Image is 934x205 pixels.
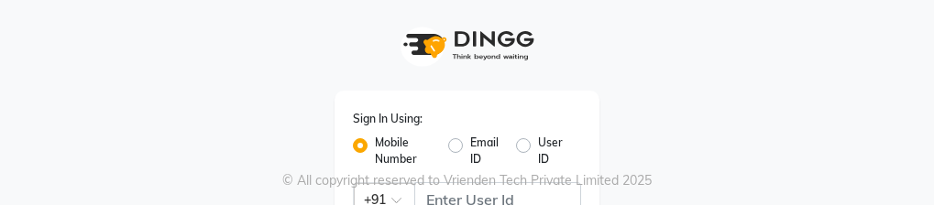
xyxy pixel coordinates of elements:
label: Email ID [470,135,501,167]
img: logo1.svg [393,18,540,72]
label: User ID [538,135,566,167]
label: Sign In Using: [353,111,423,127]
label: Mobile Number [375,135,434,167]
